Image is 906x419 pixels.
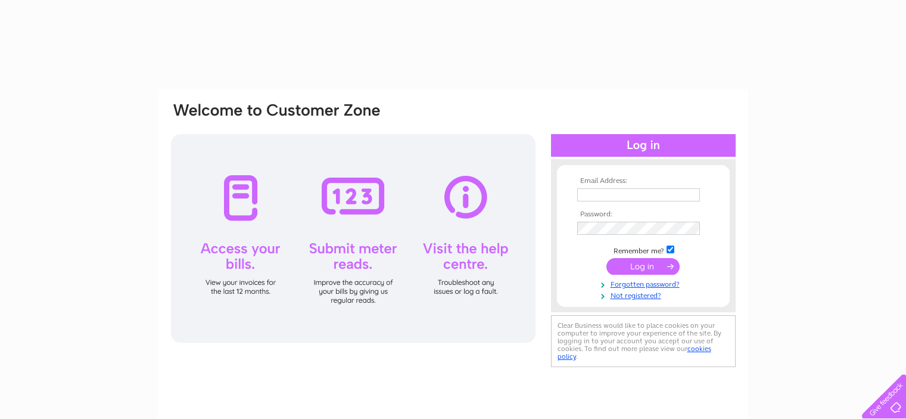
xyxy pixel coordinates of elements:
th: Password: [574,210,712,219]
input: Submit [606,258,680,275]
td: Remember me? [574,244,712,256]
a: Forgotten password? [577,278,712,289]
a: cookies policy [558,344,711,361]
th: Email Address: [574,177,712,185]
div: Clear Business would like to place cookies on your computer to improve your experience of the sit... [551,315,736,367]
a: Not registered? [577,289,712,300]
